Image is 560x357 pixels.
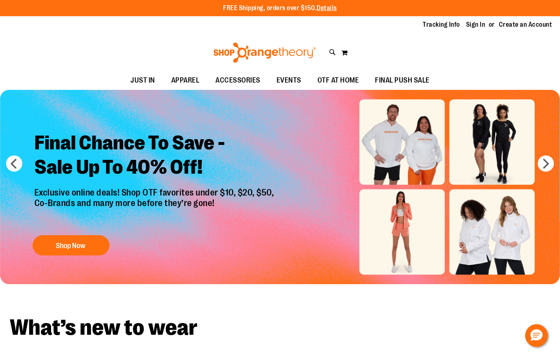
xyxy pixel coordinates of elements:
a: Sign In [466,20,485,29]
a: Tracking Info [423,20,460,29]
span: ACCESSORIES [215,71,260,89]
img: Shop Orangetheory [212,42,317,63]
h2: Final Chance To Save - Sale Up To 40% Off! [28,125,282,187]
a: ACCESSORIES [207,71,268,90]
h2: What’s new to wear [10,317,550,339]
span: OTF AT HOME [317,71,359,89]
button: Hello, have a question? Let’s chat. [525,324,548,347]
a: Create an Account [499,20,552,29]
p: Exclusive online deals! Shop OTF favorites under $10, $20, $50, Co-Brands and many more before th... [28,187,282,227]
a: EVENTS [268,71,309,90]
a: Final Chance To Save -Sale Up To 40% Off! Exclusive online deals! Shop OTF favorites under $10, $... [28,125,282,259]
span: APPAREL [171,71,200,89]
a: JUST IN [122,71,163,90]
button: next [538,155,554,172]
button: prev [6,155,22,172]
a: Details [317,4,337,12]
span: FINAL PUSH SALE [375,71,430,89]
a: APPAREL [163,71,208,90]
a: FINAL PUSH SALE [367,71,438,90]
span: JUST IN [130,71,155,89]
p: FREE Shipping, orders over $150. [223,4,337,13]
span: EVENTS [277,71,301,89]
a: OTF AT HOME [309,71,367,90]
button: Shop Now [32,235,109,255]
